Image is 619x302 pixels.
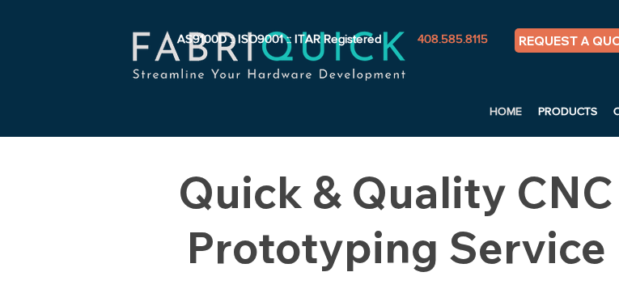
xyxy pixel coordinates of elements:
[177,32,381,45] span: AS9100D :: ISO9001 :: ITAR Registered
[481,99,530,123] a: HOME
[178,164,613,274] span: Quick & Quality CNC Prototyping Service
[73,13,464,99] img: fabriquick-logo-colors-adjusted.png
[530,99,605,123] a: PRODUCTS
[418,32,488,45] span: 408.585.8115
